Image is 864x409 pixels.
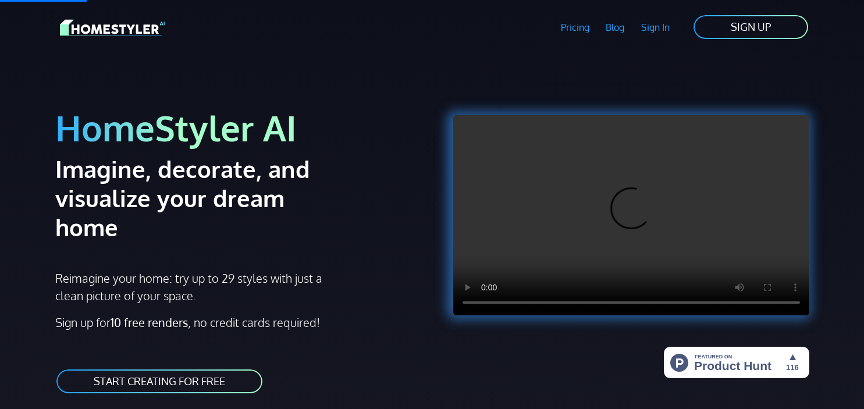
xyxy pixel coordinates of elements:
a: START CREATING FOR FREE [55,368,264,394]
h1: HomeStyler AI [55,106,425,150]
a: Blog [598,14,633,41]
img: HomeStyler AI logo [60,17,165,38]
p: Sign up for , no credit cards required! [55,314,425,331]
h2: Imagine, decorate, and visualize your dream home [55,154,351,241]
p: Reimagine your home: try up to 29 styles with just a clean picture of your space. [55,269,333,304]
a: Pricing [552,14,598,41]
a: SIGN UP [692,14,809,40]
strong: 10 free renders [111,315,188,330]
a: Sign In [633,14,678,41]
img: HomeStyler AI - Interior Design Made Easy: One Click to Your Dream Home | Product Hunt [664,347,809,378]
